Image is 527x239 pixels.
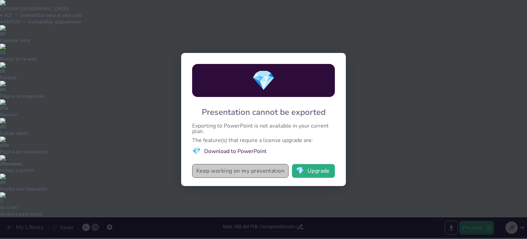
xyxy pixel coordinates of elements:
font: R [2,179,6,186]
font: Tú [2,105,8,111]
font: E [2,68,5,74]
font: Oh [2,142,9,149]
font: D [2,123,6,130]
font: V [2,31,6,37]
font: Nosotros [2,161,22,167]
font: A [2,86,6,93]
font: S [2,49,5,56]
font: / [2,198,4,204]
